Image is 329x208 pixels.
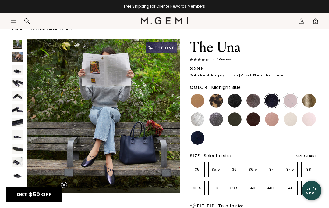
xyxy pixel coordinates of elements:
p: 41 [283,186,297,191]
p: 37 [264,167,279,172]
h2: Size [190,153,200,158]
img: Silver [191,112,204,126]
a: Learn more [265,74,284,77]
h2: Color [190,85,208,90]
img: Cocoa [246,94,260,108]
span: 200 Review s [209,58,232,61]
img: The Una [12,78,23,88]
img: Burgundy [284,94,297,108]
img: M.Gemi [141,17,189,24]
img: The Una [12,65,23,75]
img: Leopard Print [209,94,223,108]
img: Black [228,94,242,108]
img: The Una [12,157,23,167]
img: The Una [12,144,23,154]
p: 42 [302,186,316,191]
span: Midnight Blue [211,84,241,90]
img: The Una [27,39,180,193]
klarna-placement-style-body: Or 4 interest-free payments of [190,73,239,78]
p: 35 [190,167,204,172]
img: Navy [191,131,204,145]
img: The Una [12,91,23,101]
div: GET $50 OFFClose teaser [6,187,62,202]
img: The Una [12,118,23,128]
img: The Una [12,104,23,115]
img: Ballerina Pink [302,112,316,126]
klarna-placement-style-amount: $75 [239,73,244,78]
p: 36.5 [246,167,260,172]
p: 35.5 [209,167,223,172]
img: Gold [302,94,316,108]
img: The Una [12,130,23,140]
span: 0 [313,19,319,25]
img: Antique Rose [265,112,279,126]
p: 40.5 [264,186,279,191]
p: 38.5 [190,186,204,191]
p: 39 [209,186,223,191]
img: The Una [12,183,23,193]
a: 200Reviews [190,58,317,63]
p: 39.5 [227,186,242,191]
span: Select a size [204,153,231,159]
div: Size Chart [296,154,317,159]
h1: The Una [190,39,317,56]
span: GET $50 OFF [16,191,52,198]
klarna-placement-style-body: with Klarna [245,73,265,78]
img: Light Tan [191,94,204,108]
img: Gunmetal [209,112,223,126]
img: Midnight Blue [265,94,279,108]
img: Ecru [284,112,297,126]
button: Open site menu [10,18,16,24]
p: 38 [302,167,316,172]
p: 36 [227,167,242,172]
p: 40 [246,186,260,191]
div: $298 [190,65,204,72]
img: The Una [12,170,23,180]
img: The Una [12,52,23,62]
div: Let's Chat [302,187,321,194]
img: Military [228,112,242,126]
p: 37.5 [283,167,297,172]
button: Close teaser [61,182,67,188]
img: Chocolate [246,112,260,126]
